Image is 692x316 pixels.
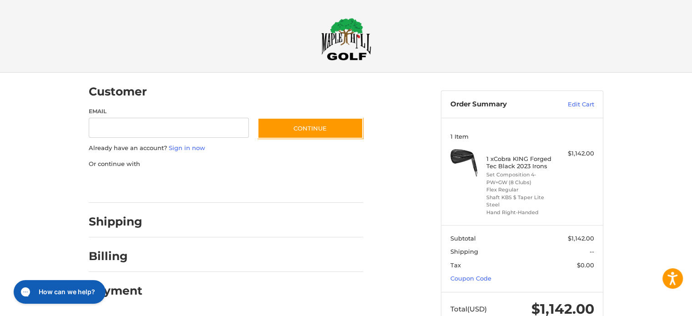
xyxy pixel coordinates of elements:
label: Email [89,107,249,115]
h4: 1 x Cobra KING Forged Tec Black 2023 Irons [486,155,556,170]
a: Edit Cart [548,100,594,109]
iframe: Google Customer Reviews [617,291,692,316]
span: -- [590,248,594,255]
h3: 1 Item [450,133,594,140]
span: Total (USD) [450,305,487,313]
li: Set Composition 4-PW+GW (8 Clubs) [486,171,556,186]
li: Shaft KBS $ Taper Lite Steel [486,194,556,209]
a: Sign in now [169,144,205,151]
h2: Shipping [89,215,142,229]
span: Shipping [450,248,478,255]
li: Flex Regular [486,186,556,194]
button: Continue [258,118,363,139]
span: Tax [450,261,461,269]
iframe: PayPal-paypal [86,177,154,194]
li: Hand Right-Handed [486,209,556,216]
div: $1,142.00 [558,149,594,158]
span: Subtotal [450,235,476,242]
span: $1,142.00 [568,235,594,242]
iframe: PayPal-venmo [240,177,308,194]
p: Or continue with [89,160,363,169]
a: Coupon Code [450,275,491,282]
h2: Billing [89,249,142,263]
h2: Payment [89,284,142,298]
img: Maple Hill Golf [321,18,371,60]
h2: Customer [89,85,147,99]
iframe: PayPal-paylater [163,177,231,194]
p: Already have an account? [89,144,363,153]
iframe: Gorgias live chat messenger [9,277,108,307]
h3: Order Summary [450,100,548,109]
span: $0.00 [577,261,594,269]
